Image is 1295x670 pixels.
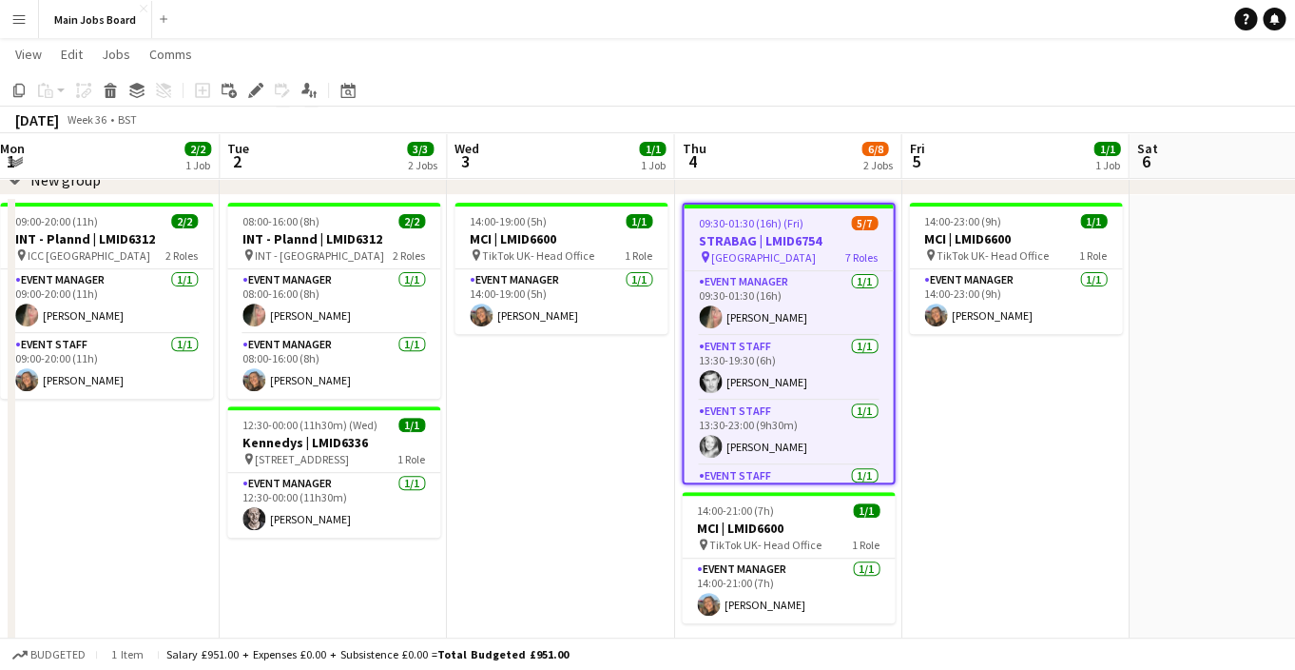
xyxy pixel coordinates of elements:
div: Salary £951.00 + Expenses £0.00 + Subsistence £0.00 = [166,647,569,661]
app-card-role: Event Staff1/113:30-23:00 (9h30m)[PERSON_NAME] [684,401,893,465]
span: TikTok UK- Head Office [709,538,821,552]
div: New group [30,170,101,189]
app-job-card: 14:00-23:00 (9h)1/1MCI | LMID6600 TikTok UK- Head Office1 RoleEvent Manager1/114:00-23:00 (9h)[PE... [909,203,1122,334]
span: 09:00-20:00 (11h) [15,214,98,228]
span: INT - [GEOGRAPHIC_DATA] [255,248,384,263]
app-card-role: Event Staff1/113:30-19:30 (6h)[PERSON_NAME] [684,336,893,401]
span: 2 Roles [393,248,425,263]
span: Tue [227,140,249,157]
span: 1/1 [1093,142,1120,156]
span: View [15,46,42,63]
app-job-card: 09:30-01:30 (16h) (Fri)5/7STRABAG | LMID6754 [GEOGRAPHIC_DATA]7 RolesEvent Manager1/109:30-01:30 ... [682,203,895,484]
div: 2 Jobs [408,158,437,172]
span: 3/3 [407,142,434,156]
span: 6/8 [861,142,888,156]
span: 1 Role [852,538,879,552]
span: 08:00-16:00 (8h) [242,214,319,228]
span: [STREET_ADDRESS] [255,452,349,466]
span: 7 Roles [845,250,878,265]
app-card-role: Event Manager1/114:00-19:00 (5h)[PERSON_NAME] [454,269,667,334]
span: 12:30-00:00 (11h30m) (Wed) [242,418,377,432]
span: 2/2 [171,214,198,228]
h3: MCI | LMID6600 [454,230,667,247]
span: 2/2 [184,142,211,156]
div: 1 Job [640,158,665,172]
div: BST [118,112,137,127]
app-job-card: 14:00-21:00 (7h)1/1MCI | LMID6600 TikTok UK- Head Office1 RoleEvent Manager1/114:00-21:00 (7h)[PE... [682,492,895,623]
a: Jobs [94,42,138,67]
span: 1/1 [626,214,652,228]
span: Total Budgeted £951.00 [437,647,569,661]
span: 2 Roles [165,248,198,263]
app-job-card: 14:00-19:00 (5h)1/1MCI | LMID6600 TikTok UK- Head Office1 RoleEvent Manager1/114:00-19:00 (5h)[PE... [454,203,667,334]
span: Jobs [102,46,130,63]
span: 1/1 [1080,214,1107,228]
span: Edit [61,46,83,63]
span: 2/2 [398,214,425,228]
span: Sat [1136,140,1157,157]
span: Week 36 [63,112,110,127]
span: 5 [906,150,924,172]
span: TikTok UK- Head Office [937,248,1049,263]
span: 1/1 [398,418,425,432]
span: 14:00-23:00 (9h) [924,214,1001,228]
button: Main Jobs Board [39,1,152,38]
span: 1 item [105,647,150,661]
span: 1 Role [1079,248,1107,263]
a: Comms [142,42,200,67]
span: 09:30-01:30 (16h) (Fri) [699,216,803,230]
span: Fri [909,140,924,157]
div: 1 Job [1094,158,1119,172]
button: Budgeted [10,644,88,665]
h3: MCI | LMID6600 [909,230,1122,247]
span: 2 [224,150,249,172]
div: 2 Jobs [862,158,892,172]
app-job-card: 12:30-00:00 (11h30m) (Wed)1/1Kennedys | LMID6336 [STREET_ADDRESS]1 RoleEvent Manager1/112:30-00:0... [227,406,440,538]
span: 1/1 [853,503,879,518]
div: [DATE] [15,110,59,129]
h3: MCI | LMID6600 [682,520,895,537]
h3: INT - Plannd | LMID6312 [227,230,440,247]
span: [GEOGRAPHIC_DATA] [711,250,816,265]
span: TikTok UK- Head Office [482,248,594,263]
h3: Kennedys | LMID6336 [227,434,440,451]
a: View [8,42,49,67]
span: 6 [1133,150,1157,172]
span: 1 Role [397,452,425,466]
span: 5/7 [851,216,878,230]
span: 3 [452,150,479,172]
app-card-role: Event Manager1/114:00-21:00 (7h)[PERSON_NAME] [682,559,895,623]
div: 1 Job [185,158,210,172]
h3: STRABAG | LMID6754 [684,232,893,249]
span: 1/1 [639,142,666,156]
app-card-role: Event Manager1/109:30-01:30 (16h)[PERSON_NAME] [684,271,893,336]
app-job-card: 08:00-16:00 (8h)2/2INT - Plannd | LMID6312 INT - [GEOGRAPHIC_DATA]2 RolesEvent Manager1/108:00-16... [227,203,440,399]
span: Comms [149,46,192,63]
span: Budgeted [30,648,86,661]
app-card-role: Event Manager1/108:00-16:00 (8h)[PERSON_NAME] [227,334,440,399]
span: 1 Role [625,248,652,263]
app-card-role: Event Manager1/108:00-16:00 (8h)[PERSON_NAME] [227,269,440,334]
span: ICC [GEOGRAPHIC_DATA] [28,248,150,263]
span: Thu [682,140,705,157]
app-card-role: Event Staff1/113:30-23:00 (9h30m) [684,465,893,530]
span: 14:00-21:00 (7h) [697,503,774,518]
a: Edit [53,42,90,67]
app-card-role: Event Manager1/112:30-00:00 (11h30m)[PERSON_NAME] [227,473,440,538]
app-card-role: Event Manager1/114:00-23:00 (9h)[PERSON_NAME] [909,269,1122,334]
span: 4 [679,150,705,172]
span: Wed [454,140,479,157]
span: 14:00-19:00 (5h) [470,214,547,228]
